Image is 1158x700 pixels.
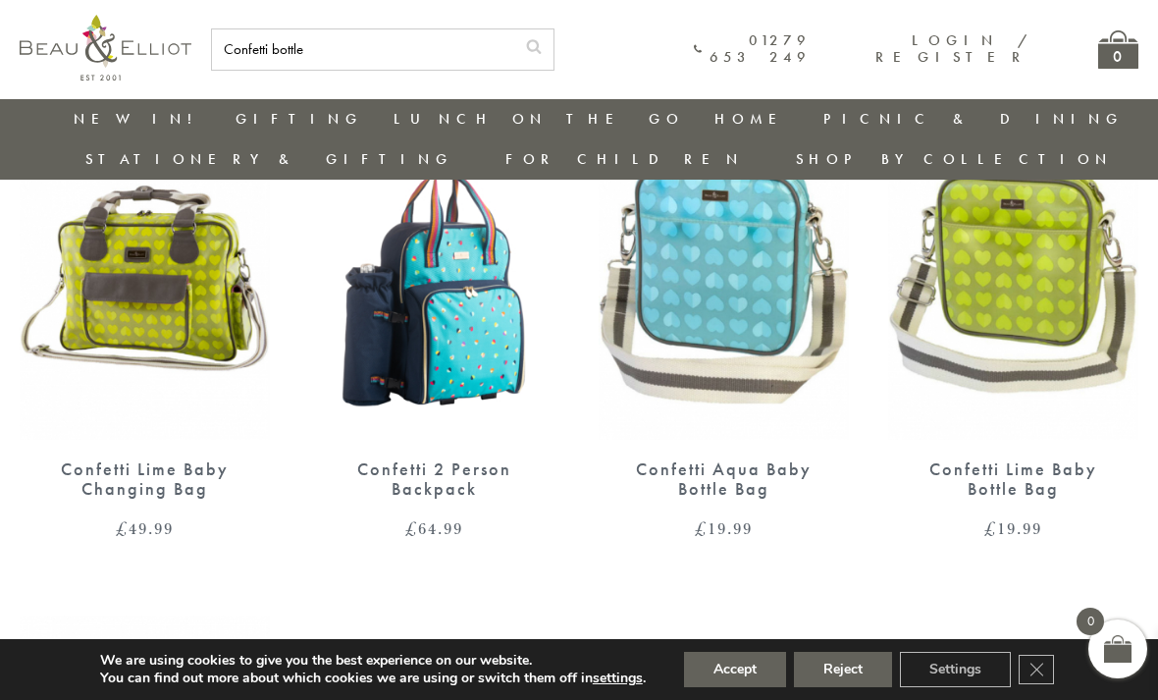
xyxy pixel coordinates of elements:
bdi: 19.99 [695,516,753,540]
bdi: 64.99 [405,516,463,540]
span: £ [984,516,997,540]
div: Confetti Lime Baby Bottle Bag [922,459,1104,500]
span: £ [116,516,129,540]
span: 0 [1077,608,1104,635]
button: Accept [684,652,786,687]
bdi: 19.99 [984,516,1042,540]
a: Confetti Lime Baby Changing Bag Confetti Lime Baby Changing Bag £49.99 [20,117,270,538]
img: 36429 Confetti Mini 2 Person Filled Backpack Closed [309,117,559,440]
img: logo [20,15,191,81]
a: Confetti Lime Baby Bottle Bag Confetti Lime Baby Bottle Bag £19.99 [888,117,1138,538]
button: Close GDPR Cookie Banner [1019,655,1054,684]
a: Lunch On The Go [394,109,684,129]
img: Confetti Lime Baby Bottle Bag [888,117,1138,440]
p: We are using cookies to give you the best experience on our website. [100,652,646,670]
span: £ [695,516,708,540]
a: Confetti Aqua Baby Bottle Bag Confetti Aqua Baby Bottle Bag £19.99 [599,117,849,538]
a: 36429 Confetti Mini 2 Person Filled Backpack Closed Confetti 2 Person Backpack £64.99 [309,117,559,538]
div: Confetti 2 Person Backpack [343,459,525,500]
a: 0 [1098,30,1138,69]
button: Settings [900,652,1011,687]
button: Reject [794,652,892,687]
span: £ [405,516,418,540]
a: Picnic & Dining [823,109,1124,129]
a: Shop by collection [796,149,1113,169]
a: 01279 653 249 [694,32,812,67]
a: Stationery & Gifting [85,149,453,169]
a: Gifting [236,109,363,129]
p: You can find out more about which cookies we are using or switch them off in . [100,670,646,687]
bdi: 49.99 [116,516,174,540]
a: For Children [505,149,744,169]
a: New in! [74,109,205,129]
img: Confetti Aqua Baby Bottle Bag [599,117,849,440]
input: SEARCH [212,29,514,70]
div: Confetti Lime Baby Changing Bag [54,459,236,500]
a: Login / Register [875,30,1029,67]
a: Home [714,109,793,129]
img: Confetti Lime Baby Changing Bag [20,117,270,440]
button: settings [593,670,643,687]
div: Confetti Aqua Baby Bottle Bag [633,459,815,500]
